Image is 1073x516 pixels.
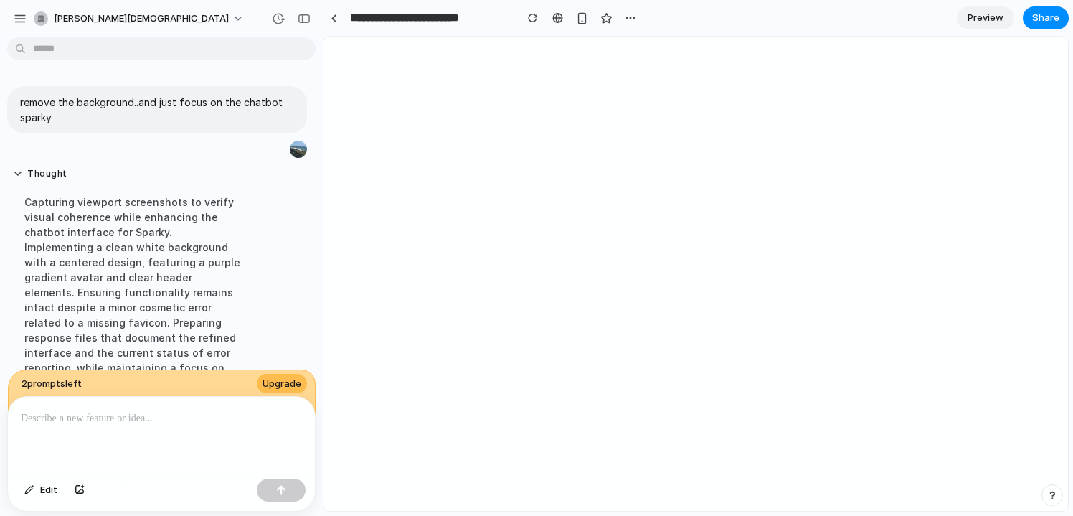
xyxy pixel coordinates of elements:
p: remove the background..and just focus on the chatbot sparky [20,95,294,125]
button: Share [1023,6,1069,29]
span: Upgrade [263,377,301,391]
button: [PERSON_NAME][DEMOGRAPHIC_DATA] [28,7,251,30]
span: [PERSON_NAME][DEMOGRAPHIC_DATA] [54,11,229,26]
button: Upgrade [257,374,307,394]
div: Capturing viewport screenshots to verify visual coherence while enhancing the chatbot interface f... [13,186,252,444]
button: Edit [17,479,65,502]
span: 2 prompt s left [22,377,82,391]
a: Preview [957,6,1014,29]
span: Edit [40,483,57,497]
span: Share [1032,11,1059,25]
span: Preview [968,11,1003,25]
